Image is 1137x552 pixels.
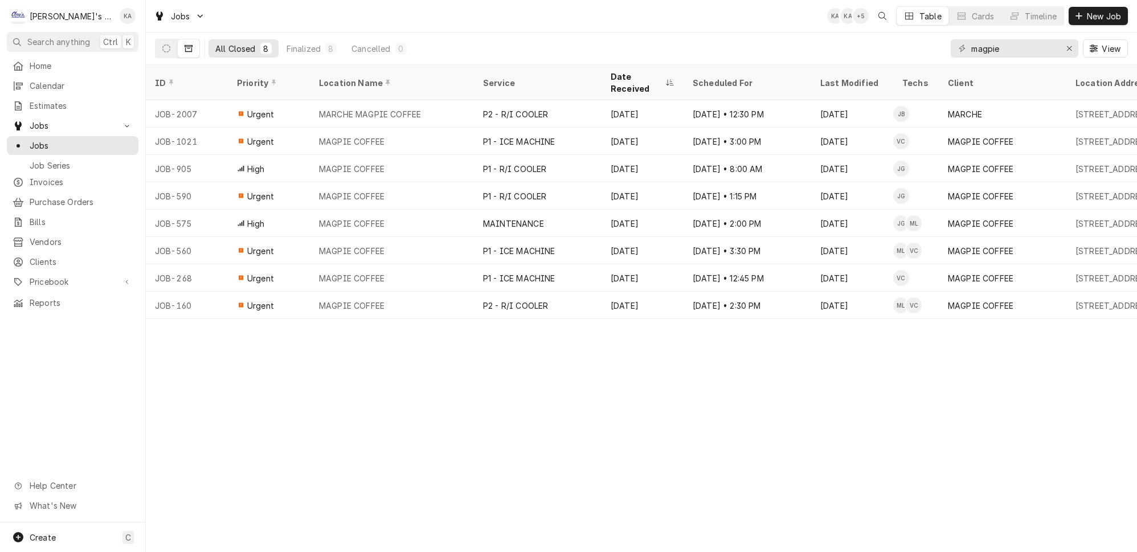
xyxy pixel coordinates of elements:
span: Ctrl [103,36,118,48]
button: View [1083,39,1128,58]
div: ML [893,297,909,313]
a: Bills [7,212,138,231]
a: Go to Help Center [7,476,138,495]
div: Mikah Levitt-Freimuth's Avatar [893,297,909,313]
div: JOB-560 [146,237,228,264]
span: What's New [30,500,132,512]
div: Date Received [611,71,663,95]
div: MAGPIE COFFEE [948,163,1013,175]
div: JG [893,161,909,177]
a: Reports [7,293,138,312]
span: Help Center [30,480,132,492]
div: MAGPIE COFFEE [319,163,385,175]
a: Calendar [7,76,138,95]
div: MAGPIE COFFEE [319,190,385,202]
div: JOB-268 [146,264,228,292]
span: Jobs [30,120,116,132]
button: New Job [1069,7,1128,25]
div: P1 - ICE MACHINE [483,245,555,257]
div: JG [893,188,909,204]
a: Home [7,56,138,75]
div: [DATE] [602,182,684,210]
span: High [247,163,265,175]
div: [DATE] • 3:00 PM [684,128,811,155]
div: Joey Brabb's Avatar [893,106,909,122]
div: [DATE] [811,264,893,292]
a: Jobs [7,136,138,155]
div: [DATE] [602,210,684,237]
div: Johnny Guerra's Avatar [893,161,909,177]
div: P1 - ICE MACHINE [483,272,555,284]
div: [DATE] • 3:30 PM [684,237,811,264]
span: Urgent [247,272,274,284]
input: Keyword search [971,39,1057,58]
div: MAGPIE COFFEE [319,218,385,230]
span: Urgent [247,245,274,257]
div: Valente Castillo's Avatar [893,270,909,286]
div: JOB-575 [146,210,228,237]
div: [DATE] [602,100,684,128]
div: Service [483,77,590,89]
div: ID [155,77,216,89]
button: Erase input [1060,39,1078,58]
div: MAGPIE COFFEE [948,190,1013,202]
div: Client [948,77,1055,89]
div: KA [120,8,136,24]
div: C [10,8,26,24]
div: Korey Austin's Avatar [840,8,856,24]
div: 8 [263,43,269,55]
span: Job Series [30,160,133,171]
div: JOB-1021 [146,128,228,155]
div: MAGPIE COFFEE [948,136,1013,148]
span: Jobs [171,10,190,22]
div: Cards [972,10,995,22]
div: MARCHE [948,108,982,120]
div: MAGPIE COFFEE [948,245,1013,257]
span: Create [30,533,56,542]
div: P1 - R/I COOLER [483,190,546,202]
span: Home [30,60,133,72]
div: Cancelled [351,43,390,55]
div: MAGPIE COFFEE [319,245,385,257]
div: [DATE] [811,182,893,210]
div: [DATE] • 2:30 PM [684,292,811,319]
div: VC [906,297,922,313]
div: Korey Austin's Avatar [120,8,136,24]
div: Location Name [319,77,463,89]
div: P1 - ICE MACHINE [483,136,555,148]
a: Go to Pricebook [7,272,138,291]
span: Bills [30,216,133,228]
div: Priority [237,77,298,89]
div: [DATE] • 8:00 AM [684,155,811,182]
span: Reports [30,297,133,309]
div: JOB-590 [146,182,228,210]
div: [DATE] • 1:15 PM [684,182,811,210]
button: Search anythingCtrlK [7,32,138,52]
a: Vendors [7,232,138,251]
a: Purchase Orders [7,193,138,211]
div: Table [919,10,942,22]
span: Urgent [247,108,274,120]
div: Last Modified [820,77,882,89]
div: JOB-905 [146,155,228,182]
div: MAGPIE COFFEE [319,300,385,312]
div: [DATE] [602,264,684,292]
div: P2 - R/I COOLER [483,108,548,120]
div: ML [893,243,909,259]
div: MAGPIE COFFEE [948,218,1013,230]
div: KA [840,8,856,24]
div: MAGPIE COFFEE [319,272,385,284]
div: ML [906,215,922,231]
div: P2 - R/I COOLER [483,300,548,312]
div: JB [893,106,909,122]
span: New Job [1085,10,1123,22]
span: Estimates [30,100,133,112]
button: Open search [873,7,891,25]
div: 8 [328,43,334,55]
div: [DATE] [811,210,893,237]
div: [DATE] [811,292,893,319]
div: MAGPIE COFFEE [948,272,1013,284]
div: Valente Castillo's Avatar [893,133,909,149]
div: [DATE] • 12:45 PM [684,264,811,292]
div: Clay's Refrigeration's Avatar [10,8,26,24]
